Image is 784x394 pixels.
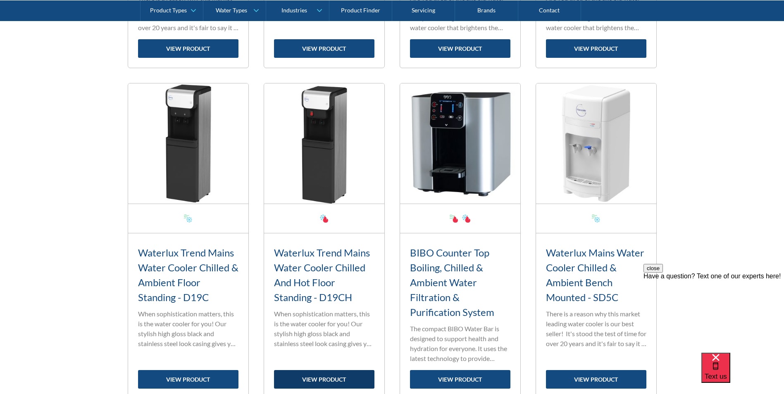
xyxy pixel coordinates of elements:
img: Waterlux Mains Water Cooler Chilled & Ambient Bench Mounted - SD5C [536,83,656,204]
p: When sophistication matters, this is the water cooler for you! Our stylish high gloss black and s... [138,309,238,349]
h3: Waterlux Trend Mains Water Cooler Chilled And Hot Floor Standing - D19CH [274,245,374,305]
p: The compact BIBO Water Bar is designed to support health and hydration for everyone. It uses the ... [410,324,510,363]
img: BIBO Counter Top Boiling, Chilled & Ambient Water Filtration & Purification System [400,83,520,204]
iframe: podium webchat widget bubble [701,353,784,394]
a: view product [410,39,510,58]
img: Waterlux Trend Mains Water Cooler Chilled & Ambient Floor Standing - D19C [128,83,248,204]
h3: Waterlux Mains Water Cooler Chilled & Ambient Bench Mounted - SD5C [546,245,646,305]
p: There is a reason why this market leading water cooler is our best seller! It's stood the test of... [546,309,646,349]
a: view product [274,39,374,58]
a: view product [410,370,510,389]
div: Industries [281,7,307,14]
iframe: podium webchat widget prompt [643,264,784,363]
h3: Waterlux Trend Mains Water Cooler Chilled & Ambient Floor Standing - D19C [138,245,238,305]
a: view product [546,370,646,389]
img: Waterlux Trend Mains Water Cooler Chilled And Hot Floor Standing - D19CH [264,83,384,204]
a: view product [138,370,238,389]
div: Water Types [216,7,247,14]
a: view product [546,39,646,58]
p: When sophistication matters, this is the water cooler for you! Our stylish high gloss black and s... [274,309,374,349]
a: view product [138,39,238,58]
div: Product Types [150,7,187,14]
h3: BIBO Counter Top Boiling, Chilled & Ambient Water Filtration & Purification System [410,245,510,320]
a: view product [274,370,374,389]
